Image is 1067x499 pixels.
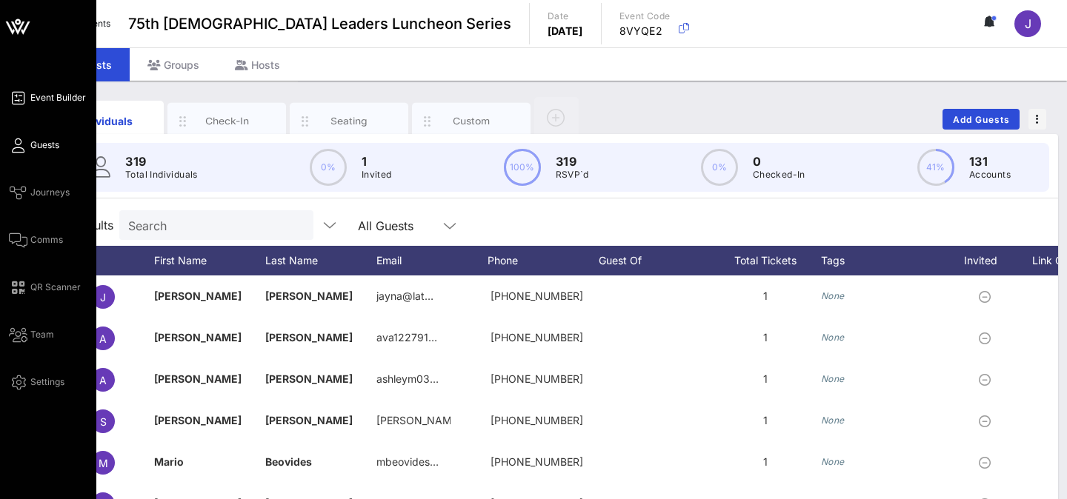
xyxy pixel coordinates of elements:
[1014,10,1041,37] div: J
[821,246,947,275] div: Tags
[488,246,599,275] div: Phone
[194,114,260,128] div: Check-In
[154,246,265,275] div: First Name
[362,167,392,182] p: Invited
[619,9,671,24] p: Event Code
[9,184,70,201] a: Journeys
[154,414,242,426] span: [PERSON_NAME]
[556,153,589,170] p: 319
[9,231,63,249] a: Comms
[154,455,184,468] span: Mario
[30,233,63,247] span: Comms
[376,275,433,317] p: jayna@lat…
[265,414,353,426] span: [PERSON_NAME]
[265,246,376,275] div: Last Name
[821,456,845,467] i: None
[9,136,59,154] a: Guests
[30,186,70,199] span: Journeys
[753,153,805,170] p: 0
[1025,16,1031,31] span: J
[30,91,86,104] span: Event Builder
[491,414,583,426] span: +15129684884
[358,219,413,232] div: All Guests
[969,167,1011,182] p: Accounts
[821,373,845,384] i: None
[376,441,439,483] p: mbeovides…
[154,372,242,385] span: [PERSON_NAME]
[130,48,217,81] div: Groups
[30,281,81,294] span: QR Scanner
[947,246,1028,275] div: Invited
[710,246,821,275] div: Total Tickets
[362,153,392,170] p: 1
[619,24,671,38] p: 8VYQE2
[125,153,198,170] p: 319
[100,291,106,304] span: J
[72,113,138,129] div: Individuals
[316,114,382,128] div: Seating
[969,153,1011,170] p: 131
[952,114,1011,125] span: Add Guests
[99,457,108,469] span: M
[556,167,589,182] p: RSVP`d
[548,9,583,24] p: Date
[821,290,845,301] i: None
[491,289,583,302] span: +13104367738
[99,374,107,386] span: A
[491,455,583,468] span: +17863519976
[265,331,353,344] span: [PERSON_NAME]
[491,372,583,385] span: +19158005079
[376,400,451,441] p: [PERSON_NAME]…
[30,375,64,389] span: Settings
[100,415,107,428] span: S
[265,372,353,385] span: [PERSON_NAME]
[491,331,583,344] span: +15127792652
[376,358,439,400] p: ashleym03…
[753,167,805,182] p: Checked-In
[710,441,821,483] div: 1
[439,114,505,128] div: Custom
[9,89,86,107] a: Event Builder
[376,246,488,275] div: Email
[710,400,821,441] div: 1
[9,326,54,344] a: Team
[376,317,437,358] p: ava122791…
[943,109,1020,130] button: Add Guests
[9,278,81,296] a: QR Scanner
[128,13,511,35] span: 75th [DEMOGRAPHIC_DATA] Leaders Luncheon Series
[821,415,845,426] i: None
[599,246,710,275] div: Guest Of
[265,455,312,468] span: Beovides
[99,332,107,345] span: A
[9,373,64,391] a: Settings
[154,289,242,302] span: [PERSON_NAME]
[217,48,298,81] div: Hosts
[154,331,242,344] span: [PERSON_NAME]
[548,24,583,38] p: [DATE]
[349,210,468,240] div: All Guests
[710,317,821,358] div: 1
[265,289,353,302] span: [PERSON_NAME]
[710,358,821,400] div: 1
[30,328,54,341] span: Team
[821,332,845,343] i: None
[125,167,198,182] p: Total Individuals
[30,138,59,152] span: Guests
[710,275,821,317] div: 1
